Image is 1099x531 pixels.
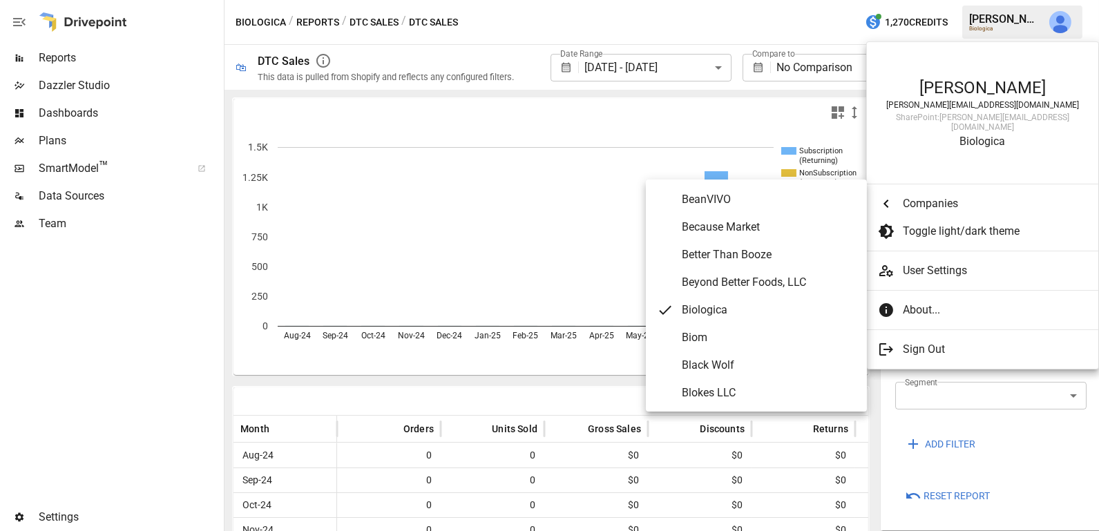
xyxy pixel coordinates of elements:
div: SharePoint: [PERSON_NAME][EMAIL_ADDRESS][DOMAIN_NAME] [881,113,1084,132]
span: Beyond Better Foods, LLC [682,274,856,291]
span: Better Than Booze [682,247,856,263]
div: [PERSON_NAME][EMAIL_ADDRESS][DOMAIN_NAME] [881,100,1084,110]
span: Biologica [682,302,856,318]
div: Biologica [881,135,1084,148]
span: Black Wolf [682,357,856,374]
span: BeanVIVO [682,191,856,208]
span: User Settings [903,262,1087,279]
span: Blokes LLC [682,385,856,401]
span: Sign Out [903,341,1077,358]
span: Biom [682,329,856,346]
div: [PERSON_NAME] [881,78,1084,97]
span: Companies [903,195,1077,212]
span: Toggle light/dark theme [903,223,1077,240]
span: About... [903,302,1077,318]
span: Because Market [682,219,856,235]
